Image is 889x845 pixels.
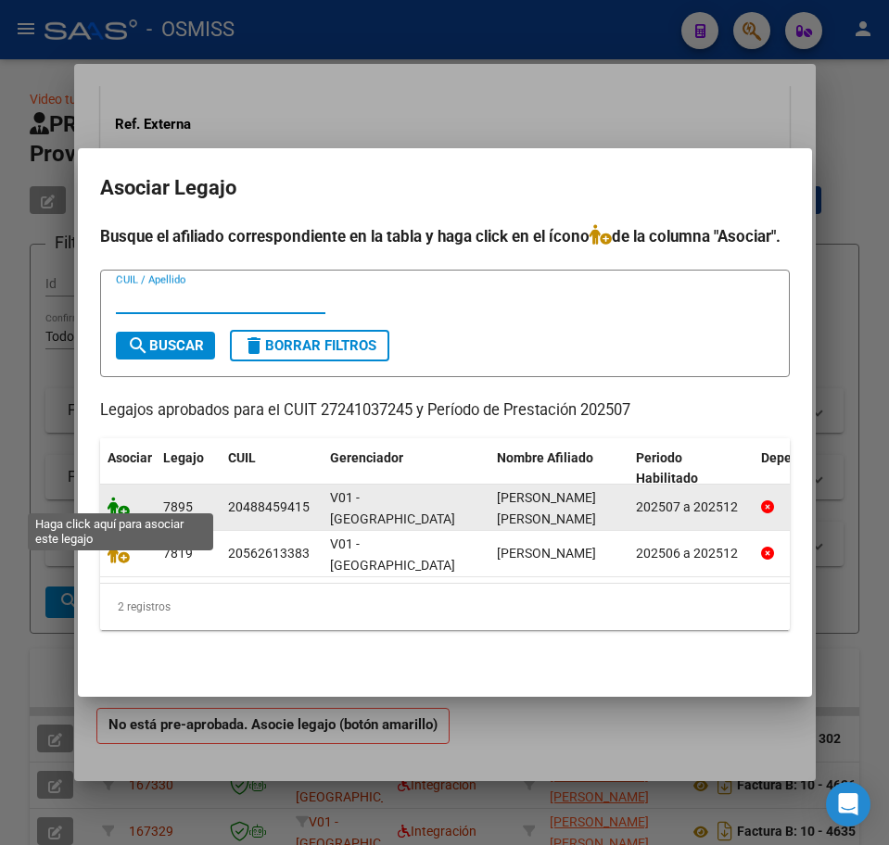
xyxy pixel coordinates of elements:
[100,584,790,630] div: 2 registros
[636,497,746,518] div: 202507 a 202512
[116,332,215,359] button: Buscar
[230,330,389,361] button: Borrar Filtros
[228,543,310,564] div: 20562613383
[497,546,596,561] span: OJEDA JOSUE ISAIAS
[330,536,455,573] span: V01 - [GEOGRAPHIC_DATA]
[108,450,152,465] span: Asociar
[228,450,256,465] span: CUIL
[761,450,839,465] span: Dependencia
[826,782,870,826] div: Open Intercom Messenger
[330,450,403,465] span: Gerenciador
[497,490,596,526] span: VELAZQUEZ BRIAN GABRIEL
[636,450,698,486] span: Periodo Habilitado
[636,543,746,564] div: 202506 a 202512
[163,450,204,465] span: Legajo
[243,334,265,357] mat-icon: delete
[100,399,790,422] p: Legajos aprobados para el CUIT 27241037245 y Período de Prestación 202507
[156,438,221,499] datatable-header-cell: Legajo
[489,438,629,499] datatable-header-cell: Nombre Afiliado
[330,490,455,526] span: V01 - [GEOGRAPHIC_DATA]
[127,337,204,354] span: Buscar
[163,499,193,514] span: 7895
[228,497,310,518] div: 20488459415
[100,224,790,248] h4: Busque el afiliado correspondiente en la tabla y haga click en el ícono de la columna "Asociar".
[127,334,149,357] mat-icon: search
[163,546,193,561] span: 7819
[629,438,754,499] datatable-header-cell: Periodo Habilitado
[323,438,489,499] datatable-header-cell: Gerenciador
[221,438,323,499] datatable-header-cell: CUIL
[100,438,156,499] datatable-header-cell: Asociar
[100,170,790,206] h2: Asociar Legajo
[497,450,593,465] span: Nombre Afiliado
[243,337,376,354] span: Borrar Filtros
